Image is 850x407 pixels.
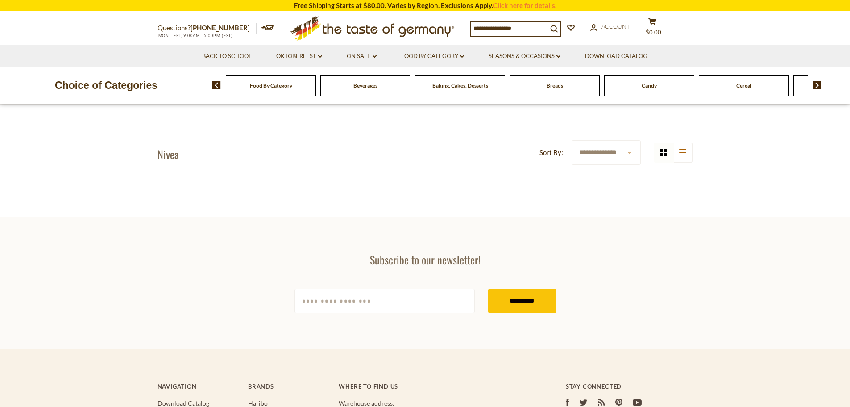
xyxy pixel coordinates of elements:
a: Download Catalog [158,399,209,407]
h1: Nivea [158,147,179,161]
a: [PHONE_NUMBER] [191,24,250,32]
h4: Navigation [158,383,239,390]
h4: Brands [248,383,330,390]
a: Breads [547,82,563,89]
span: MON - FRI, 9:00AM - 5:00PM (EST) [158,33,233,38]
a: Baking, Cakes, Desserts [432,82,488,89]
a: Click here for details. [493,1,556,9]
a: Oktoberfest [276,51,322,61]
a: Cereal [736,82,751,89]
a: Download Catalog [585,51,647,61]
a: Candy [642,82,657,89]
button: $0.00 [639,17,666,40]
span: Account [601,23,630,30]
a: Beverages [353,82,377,89]
img: previous arrow [212,81,221,89]
h4: Where to find us [339,383,530,390]
a: Back to School [202,51,252,61]
a: Seasons & Occasions [489,51,560,61]
label: Sort By: [539,147,563,158]
a: Food By Category [250,82,292,89]
span: $0.00 [646,29,661,36]
p: Questions? [158,22,257,34]
img: next arrow [813,81,821,89]
h3: Subscribe to our newsletter! [294,253,556,266]
a: Account [590,22,630,32]
a: On Sale [347,51,377,61]
h4: Stay Connected [566,383,693,390]
a: Food By Category [401,51,464,61]
a: Haribo [248,399,268,407]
